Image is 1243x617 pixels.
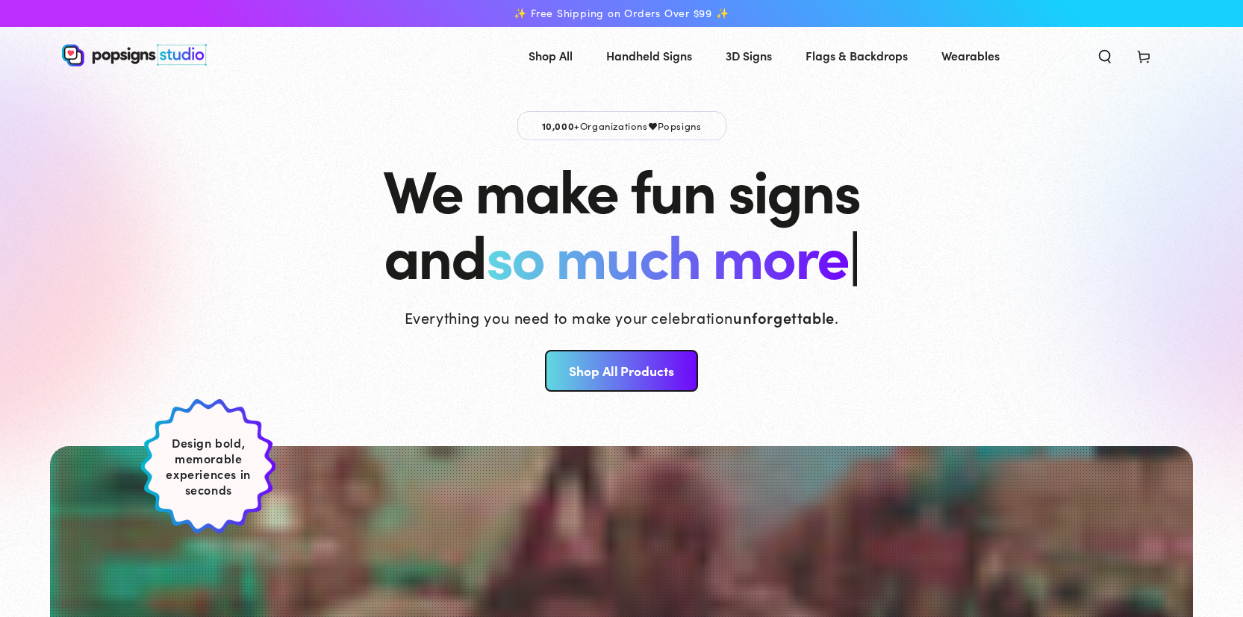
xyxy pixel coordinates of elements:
[930,36,1011,75] a: Wearables
[542,119,580,132] span: 10,000+
[383,155,859,286] h1: We make fun signs and
[806,45,908,66] span: Flags & Backdrops
[726,45,772,66] span: 3D Signs
[1085,39,1124,72] summary: Search our site
[848,211,859,295] span: |
[486,212,848,295] span: so much more
[517,36,584,75] a: Shop All
[941,45,1000,66] span: Wearables
[714,36,783,75] a: 3D Signs
[794,36,919,75] a: Flags & Backdrops
[514,7,729,20] span: ✨ Free Shipping on Orders Over $99 ✨
[62,44,207,66] img: Popsigns Studio
[405,307,839,328] p: Everything you need to make your celebration .
[595,36,703,75] a: Handheld Signs
[517,111,726,140] p: Organizations Popsigns
[529,45,573,66] span: Shop All
[733,307,835,328] strong: unforgettable
[545,350,698,392] a: Shop All Products
[606,45,692,66] span: Handheld Signs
